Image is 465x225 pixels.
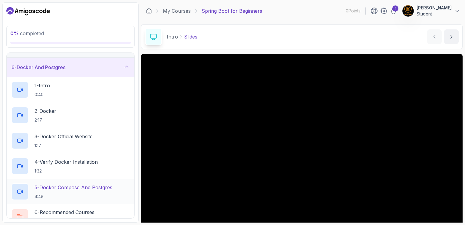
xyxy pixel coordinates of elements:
a: My Courses [163,7,191,15]
p: Slides [184,33,197,40]
p: Student [417,11,452,17]
a: Dashboard [6,6,50,16]
p: 4 - Verify Docker Installation [35,158,98,166]
p: 3 - Docker Official Website [35,133,93,140]
p: Spring Boot for Beginners [202,7,262,15]
p: 0:40 [35,92,50,98]
span: 0 % [10,30,19,36]
button: 5-Docker Compose And Postgres4:48 [12,183,130,200]
p: Intro [167,33,178,40]
p: [PERSON_NAME] [417,5,452,11]
button: 6-Docker And Postgres [7,58,134,77]
p: 5 - Docker Compose And Postgres [35,184,112,191]
p: 1 - Intro [35,82,50,89]
p: 0 Points [346,8,361,14]
button: next content [444,29,459,44]
button: previous content [427,29,442,44]
p: 2 - Docker [35,107,56,115]
button: 4-Verify Docker Installation1:32 [12,158,130,175]
p: 4:48 [35,193,112,200]
p: 1:17 [35,143,93,149]
button: 2-Docker2:17 [12,107,130,124]
button: 3-Docker Official Website1:17 [12,132,130,149]
div: 1 [392,5,398,12]
p: 6 - Recommended Courses [35,209,94,216]
h3: 6 - Docker And Postgres [12,64,65,71]
button: 1-Intro0:40 [12,81,130,98]
span: completed [10,30,44,36]
a: Dashboard [146,8,152,14]
p: 2:17 [35,117,56,123]
img: user profile image [402,5,414,17]
button: user profile image[PERSON_NAME]Student [402,5,460,17]
p: 1:32 [35,168,98,174]
a: 1 [390,7,397,15]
